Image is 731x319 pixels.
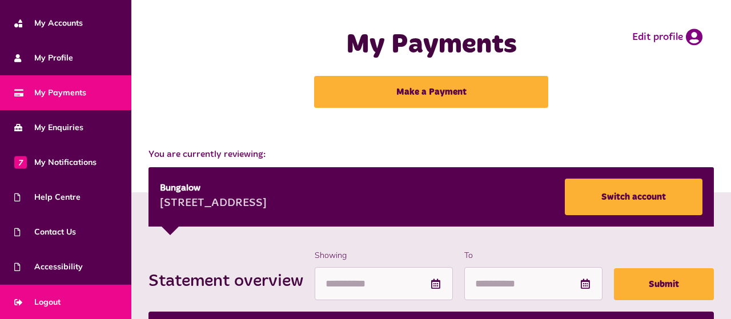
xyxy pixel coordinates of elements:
button: Submit [614,268,714,300]
span: My Payments [14,87,86,99]
label: To [464,249,603,261]
span: Logout [14,296,61,308]
span: Accessibility [14,261,83,273]
h1: My Payments [293,29,570,62]
span: My Enquiries [14,122,83,134]
a: Switch account [565,179,702,215]
span: 7 [14,156,27,168]
div: Bungalow [160,181,267,195]
span: My Accounts [14,17,83,29]
span: Contact Us [14,226,76,238]
a: Make a Payment [314,76,548,108]
h2: Statement overview [148,271,315,292]
span: Help Centre [14,191,81,203]
a: Edit profile [632,29,702,46]
span: My Notifications [14,156,97,168]
label: Showing [315,249,453,261]
span: You are currently reviewing: [148,148,714,161]
div: [STREET_ADDRESS] [160,195,267,212]
span: My Profile [14,52,73,64]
